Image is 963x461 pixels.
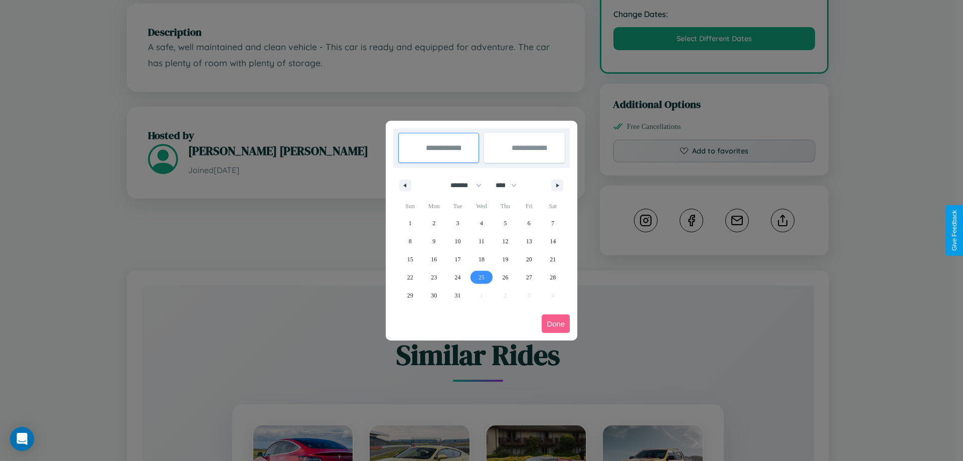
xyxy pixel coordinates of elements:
[422,268,445,286] button: 23
[502,268,508,286] span: 26
[494,214,517,232] button: 5
[431,286,437,304] span: 30
[517,232,541,250] button: 13
[526,232,532,250] span: 13
[494,198,517,214] span: Thu
[432,214,435,232] span: 2
[517,198,541,214] span: Fri
[455,232,461,250] span: 10
[478,250,485,268] span: 18
[550,232,556,250] span: 14
[550,268,556,286] span: 28
[469,198,493,214] span: Wed
[541,198,565,214] span: Sat
[398,268,422,286] button: 22
[502,250,508,268] span: 19
[409,232,412,250] span: 8
[494,268,517,286] button: 26
[469,232,493,250] button: 11
[422,198,445,214] span: Mon
[494,232,517,250] button: 12
[422,250,445,268] button: 16
[409,214,412,232] span: 1
[407,268,413,286] span: 22
[398,198,422,214] span: Sun
[494,250,517,268] button: 19
[431,250,437,268] span: 16
[469,250,493,268] button: 18
[502,232,508,250] span: 12
[455,286,461,304] span: 31
[528,214,531,232] span: 6
[517,250,541,268] button: 20
[446,286,469,304] button: 31
[541,268,565,286] button: 28
[526,268,532,286] span: 27
[398,232,422,250] button: 8
[526,250,532,268] span: 20
[407,250,413,268] span: 15
[541,232,565,250] button: 14
[446,198,469,214] span: Tue
[455,268,461,286] span: 24
[422,286,445,304] button: 30
[422,232,445,250] button: 9
[551,214,554,232] span: 7
[398,214,422,232] button: 1
[446,214,469,232] button: 3
[542,315,570,333] button: Done
[469,268,493,286] button: 25
[398,250,422,268] button: 15
[10,427,34,451] div: Open Intercom Messenger
[446,268,469,286] button: 24
[478,232,485,250] span: 11
[422,214,445,232] button: 2
[550,250,556,268] span: 21
[480,214,483,232] span: 4
[517,268,541,286] button: 27
[478,268,485,286] span: 25
[432,232,435,250] span: 9
[951,210,958,251] div: Give Feedback
[398,286,422,304] button: 29
[541,250,565,268] button: 21
[469,214,493,232] button: 4
[446,250,469,268] button: 17
[541,214,565,232] button: 7
[456,214,459,232] span: 3
[504,214,507,232] span: 5
[407,286,413,304] span: 29
[431,268,437,286] span: 23
[517,214,541,232] button: 6
[455,250,461,268] span: 17
[446,232,469,250] button: 10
